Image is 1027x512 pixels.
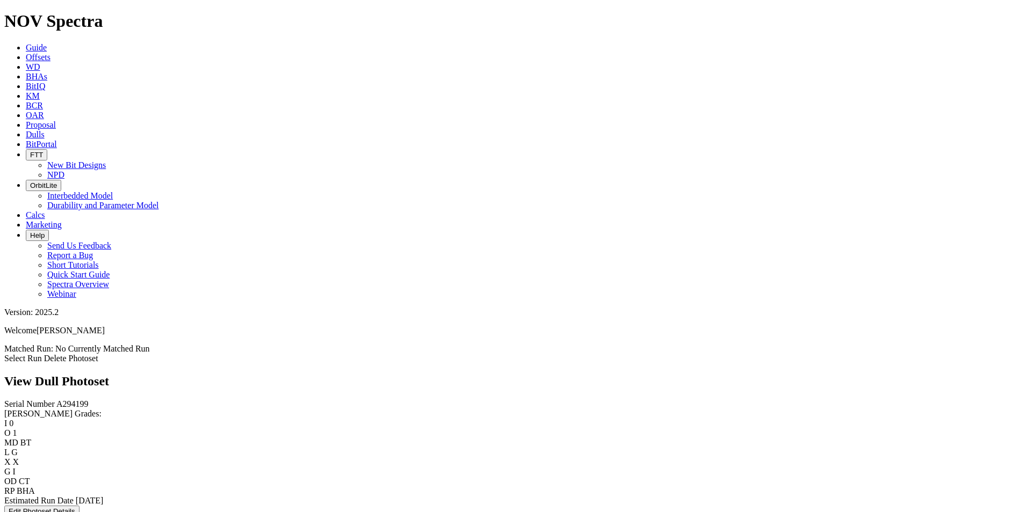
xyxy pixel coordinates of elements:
[4,326,1023,335] p: Welcome
[4,11,1023,31] h1: NOV Spectra
[4,374,1023,389] h2: View Dull Photoset
[26,230,49,241] button: Help
[26,149,47,160] button: FTT
[26,53,50,62] a: Offsets
[13,457,19,466] span: X
[26,101,43,110] a: BCR
[44,354,98,363] a: Delete Photoset
[4,344,53,353] span: Matched Run:
[26,43,47,52] a: Guide
[26,111,44,120] a: OAR
[4,428,11,437] label: O
[20,438,31,447] span: BT
[47,270,110,279] a: Quick Start Guide
[11,448,18,457] span: G
[56,399,89,408] span: A294199
[26,82,45,91] a: BitIQ
[4,354,42,363] a: Select Run
[26,140,57,149] a: BitPortal
[4,438,18,447] label: MD
[4,496,74,505] label: Estimated Run Date
[4,448,9,457] label: L
[47,160,106,170] a: New Bit Designs
[4,467,11,476] label: G
[26,130,45,139] a: Dulls
[26,72,47,81] a: BHAs
[4,486,15,495] label: RP
[19,477,30,486] span: CT
[55,344,150,353] span: No Currently Matched Run
[4,477,17,486] label: OD
[47,260,99,269] a: Short Tutorials
[26,120,56,129] a: Proposal
[17,486,35,495] span: BHA
[26,91,40,100] a: KM
[4,419,7,428] label: I
[47,280,109,289] a: Spectra Overview
[76,496,104,505] span: [DATE]
[4,308,1023,317] div: Version: 2025.2
[47,191,113,200] a: Interbedded Model
[4,409,1023,419] div: [PERSON_NAME] Grades:
[9,419,13,428] span: 0
[26,210,45,220] a: Calcs
[47,241,111,250] a: Send Us Feedback
[26,62,40,71] a: WD
[26,180,61,191] button: OrbitLite
[26,220,62,229] a: Marketing
[47,201,159,210] a: Durability and Parameter Model
[13,428,17,437] span: 1
[4,399,55,408] label: Serial Number
[47,251,93,260] a: Report a Bug
[4,457,11,466] label: X
[47,170,64,179] a: NPD
[30,181,57,189] span: OrbitLite
[13,467,16,476] span: I
[30,231,45,239] span: Help
[30,151,43,159] span: FTT
[47,289,76,298] a: Webinar
[37,326,105,335] span: [PERSON_NAME]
